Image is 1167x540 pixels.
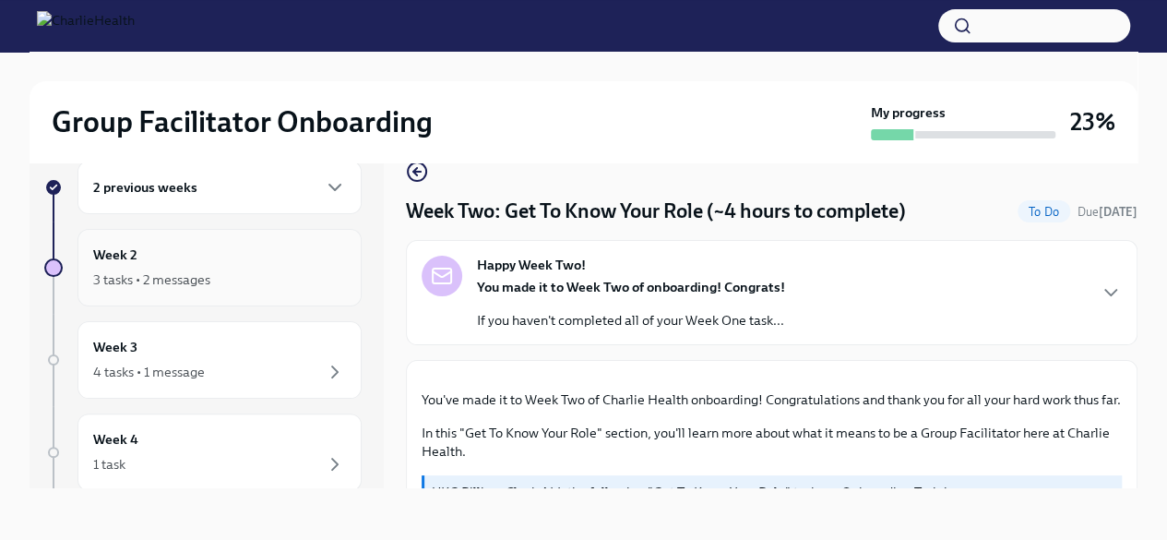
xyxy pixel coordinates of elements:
[1070,105,1115,138] h3: 23%
[477,311,785,330] p: If you haven't completed all of your Week One task...
[432,483,1114,501] p: UKG Billing: Clock ALL the following "Get To Know Your Role" tasks as Onboarding Training
[1099,205,1137,219] strong: [DATE]
[93,270,210,289] div: 3 tasks • 2 messages
[93,455,125,474] div: 1 task
[1078,205,1137,219] span: Due
[406,198,906,225] h4: Week Two: Get To Know Your Role (~4 hours to complete)
[422,424,1122,461] p: In this "Get To Know Your Role" section, you'll learn more about what it means to be a Group Faci...
[93,429,138,450] h6: Week 4
[52,103,433,140] h2: Group Facilitator Onboarding
[44,229,362,306] a: Week 23 tasks • 2 messages
[37,11,135,41] img: CharlieHealth
[44,321,362,399] a: Week 34 tasks • 1 message
[422,390,1122,409] p: You've made it to Week Two of Charlie Health onboarding! Congratulations and thank you for all yo...
[93,337,137,357] h6: Week 3
[1018,205,1070,219] span: To Do
[1078,203,1137,221] span: August 11th, 2025 10:00
[93,245,137,265] h6: Week 2
[93,177,197,198] h6: 2 previous weeks
[477,256,586,274] strong: Happy Week Two!
[77,161,362,214] div: 2 previous weeks
[93,363,205,381] div: 4 tasks • 1 message
[477,279,785,295] strong: You made it to Week Two of onboarding! Congrats!
[44,414,362,491] a: Week 41 task
[871,103,946,122] strong: My progress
